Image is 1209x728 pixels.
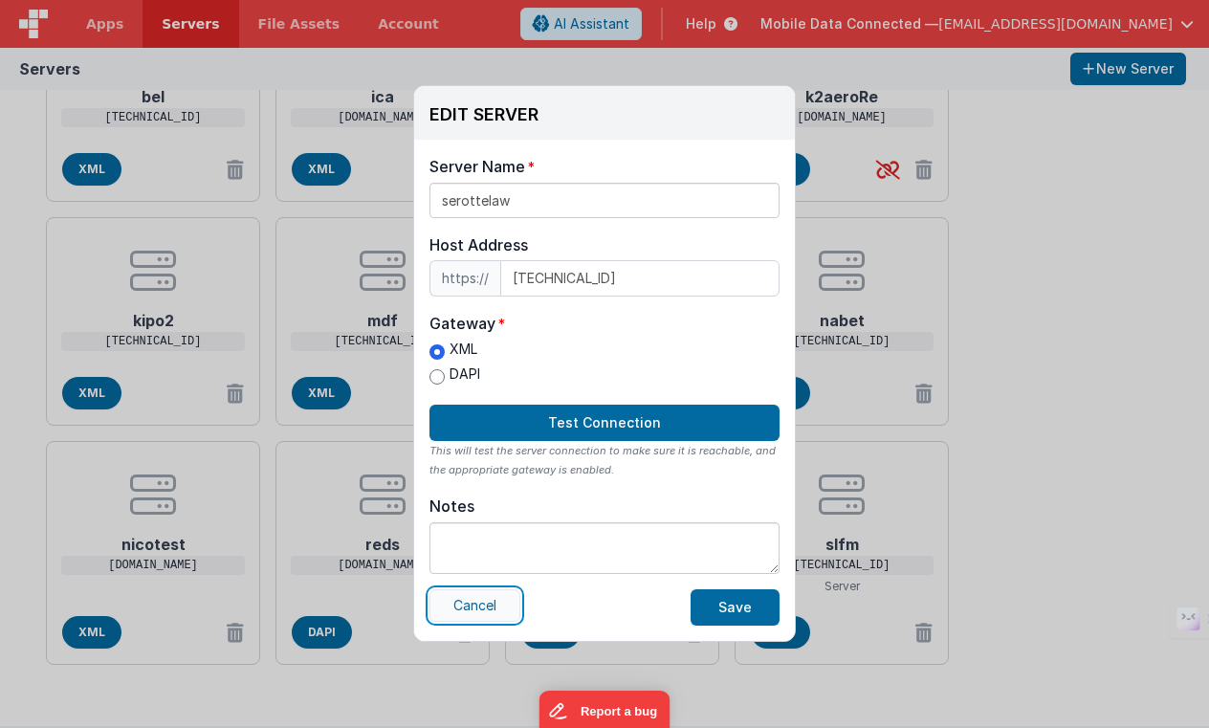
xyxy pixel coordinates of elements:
input: XML [429,344,445,360]
div: Gateway [429,312,495,335]
div: This will test the server connection to make sure it is reachable, and the appropriate gateway is... [429,441,780,479]
input: My Server [429,183,780,218]
input: IP or domain name [500,260,780,297]
span: https:// [429,260,500,297]
h3: EDIT SERVER [429,105,539,124]
div: Host Address [429,233,780,256]
button: Cancel [429,589,520,622]
div: Notes [429,496,474,516]
input: DAPI [429,369,445,385]
button: Test Connection [429,405,780,441]
label: DAPI [429,364,480,385]
button: Save [691,589,780,626]
label: XML [429,340,480,360]
div: Server Name [429,155,525,178]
